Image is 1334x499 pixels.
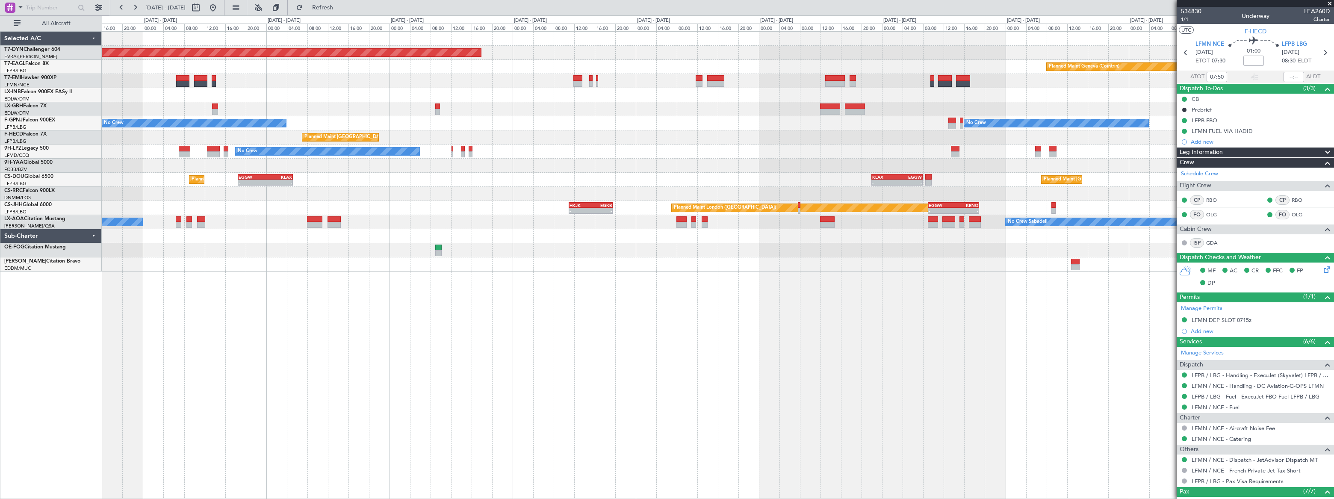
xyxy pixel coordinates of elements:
[1047,24,1067,31] div: 08:00
[472,24,492,31] div: 16:00
[862,24,882,31] div: 20:00
[923,24,944,31] div: 08:00
[1179,26,1194,34] button: UTC
[4,166,27,173] a: FCBB/BZV
[636,24,656,31] div: 00:00
[22,21,90,27] span: All Aircraft
[1180,413,1200,423] span: Charter
[225,24,246,31] div: 16:00
[4,174,53,179] a: CS-DOUGlobal 6500
[266,24,287,31] div: 00:00
[656,24,677,31] div: 04:00
[1088,24,1108,31] div: 16:00
[1207,72,1227,82] input: --:--
[4,89,72,94] a: LX-INBFalcon 900EX EASy II
[4,146,21,151] span: 9H-LPZ
[122,24,143,31] div: 20:00
[145,4,186,12] span: [DATE] - [DATE]
[929,203,953,208] div: EGGW
[104,117,124,130] div: No Crew
[985,24,1005,31] div: 20:00
[1192,95,1199,103] div: CB
[1170,24,1190,31] div: 08:00
[574,24,595,31] div: 12:00
[841,24,862,31] div: 16:00
[1044,173,1178,186] div: Planned Maint [GEOGRAPHIC_DATA] ([GEOGRAPHIC_DATA])
[4,68,27,74] a: LFPB/LBG
[590,208,611,213] div: -
[4,118,55,123] a: F-GPNJFalcon 900EX
[238,145,257,158] div: No Crew
[1191,328,1330,335] div: Add new
[4,132,47,137] a: F-HECDFalcon 7X
[944,24,964,31] div: 12:00
[872,180,897,185] div: -
[1008,216,1048,228] div: No Crew Sabadell
[1180,84,1223,94] span: Dispatch To-Dos
[307,24,328,31] div: 08:00
[1180,360,1203,370] span: Dispatch
[102,24,122,31] div: 16:00
[184,24,205,31] div: 08:00
[1298,57,1311,65] span: ELDT
[1190,238,1204,248] div: ISP
[328,24,348,31] div: 12:00
[4,160,24,165] span: 9H-YAA
[4,103,47,109] a: LX-GBHFalcon 7X
[953,208,978,213] div: -
[4,216,24,221] span: LX-AOA
[1180,487,1189,497] span: Pax
[1049,60,1119,73] div: Planned Maint Geneva (Cointrin)
[4,75,21,80] span: T7-EMI
[1192,425,1275,432] a: LFMN / NCE - Aircraft Noise Fee
[4,265,31,272] a: EDDM/MUC
[4,245,24,250] span: OE-FOG
[4,180,27,187] a: LFPB/LBG
[1275,210,1290,219] div: FO
[1192,127,1253,135] div: LFMN FUEL VIA HADID
[779,24,800,31] div: 04:00
[292,1,343,15] button: Refresh
[1192,106,1212,113] div: Prebrief
[883,17,916,24] div: [DATE] - [DATE]
[4,110,30,116] a: EDLW/DTM
[903,24,923,31] div: 04:00
[1181,349,1224,357] a: Manage Services
[897,180,922,185] div: -
[246,24,266,31] div: 20:00
[1181,304,1222,313] a: Manage Permits
[1192,393,1319,400] a: LFPB / LBG - Fuel - ExecuJet FBO Fuel LFPB / LBG
[1180,224,1212,234] span: Cabin Crew
[1304,16,1330,23] span: Charter
[4,174,24,179] span: CS-DOU
[4,259,46,264] span: [PERSON_NAME]
[4,132,23,137] span: F-HECD
[872,174,897,180] div: KLAX
[1180,253,1261,263] span: Dispatch Checks and Weather
[4,216,65,221] a: LX-AOACitation Mustang
[1192,404,1240,411] a: LFMN / NCE - Fuel
[1192,316,1251,324] div: LFMN DEP SLOT 0715z
[595,24,615,31] div: 16:00
[514,17,547,24] div: [DATE] - [DATE]
[1282,57,1296,65] span: 08:30
[1191,138,1330,145] div: Add new
[1007,17,1040,24] div: [DATE] - [DATE]
[570,203,590,208] div: HKJK
[1181,16,1201,23] span: 1/1
[305,5,341,11] span: Refresh
[1303,487,1316,496] span: (7/7)
[4,103,23,109] span: LX-GBH
[1195,40,1224,49] span: LFMN NCE
[4,96,30,102] a: EDLW/DTM
[1206,196,1225,204] a: RBO
[4,47,60,52] a: T7-DYNChallenger 604
[1006,24,1026,31] div: 00:00
[1251,267,1259,275] span: CR
[1180,337,1202,347] span: Services
[4,124,27,130] a: LFPB/LBG
[697,24,718,31] div: 12:00
[1292,196,1311,204] a: RBO
[143,24,163,31] div: 00:00
[1192,456,1318,464] a: LFMN / NCE - Dispatch - JetAdvisor Dispatch MT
